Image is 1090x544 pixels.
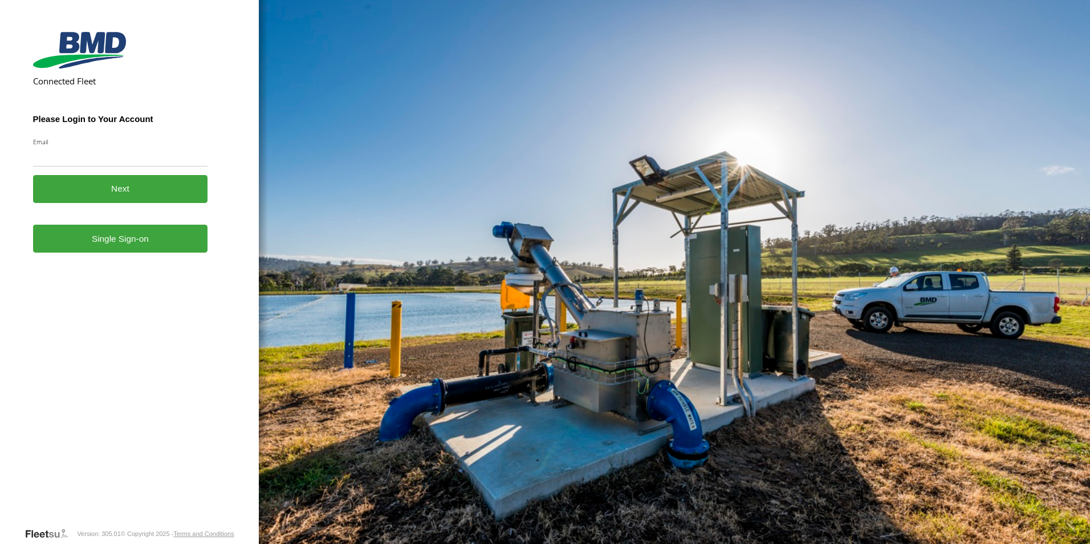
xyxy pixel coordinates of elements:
button: Next [33,175,208,203]
a: Single Sign-on [33,225,208,253]
a: Terms and Conditions [173,530,234,537]
a: Visit our Website [25,528,77,539]
div: © Copyright 2025 - [121,530,234,537]
h2: Connected Fleet [33,75,208,87]
label: Email [33,137,208,146]
h3: Please Login to Your Account [33,114,208,124]
img: BMD [33,32,126,68]
div: Version: 305.01 [77,530,120,537]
